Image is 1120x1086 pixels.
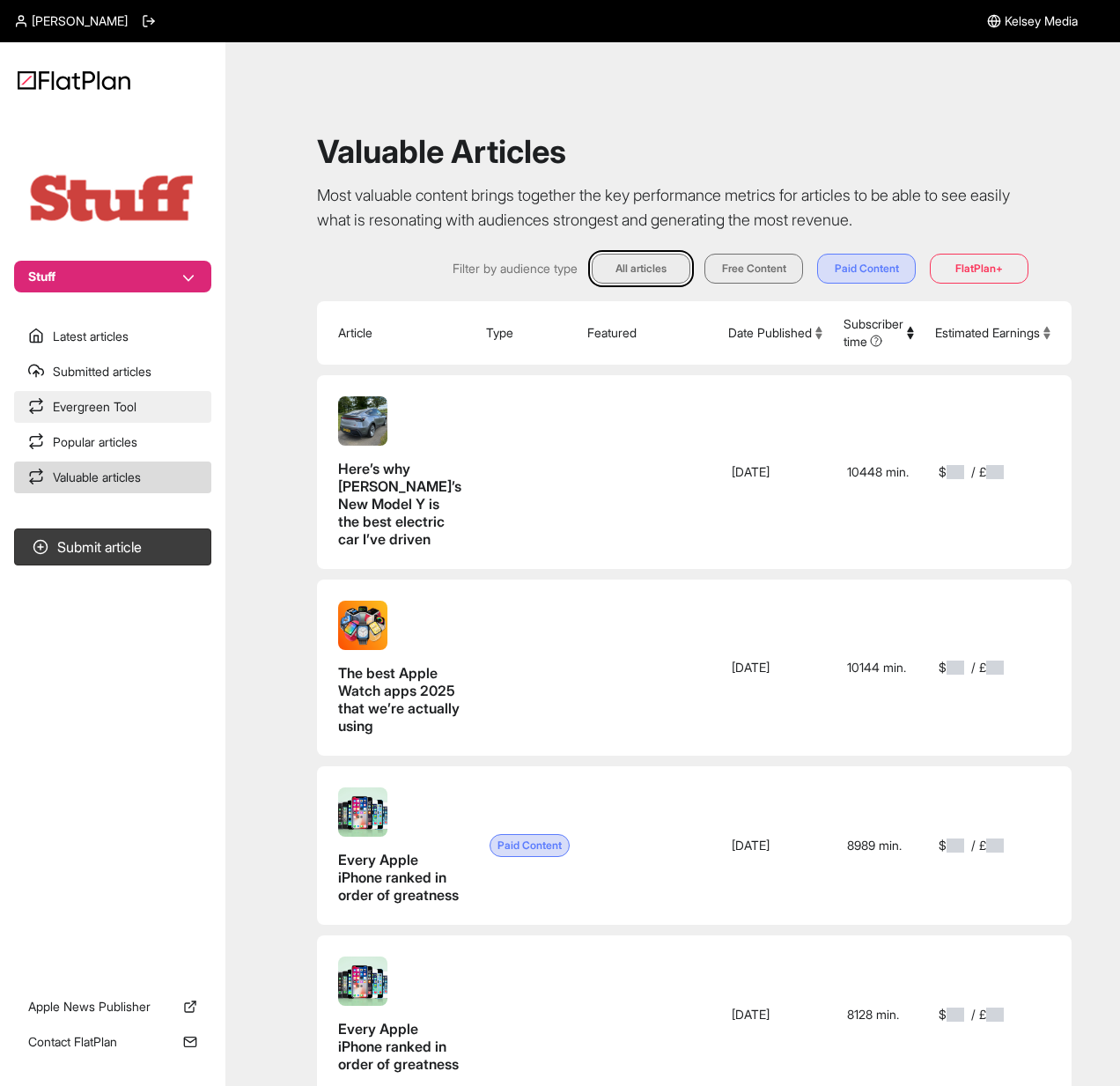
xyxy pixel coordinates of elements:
[338,460,461,548] span: Here’s why Tesla’s New Model Y is the best electric car I’ve driven
[475,301,577,365] th: Type
[338,1020,461,1073] span: Every Apple iPhone ranked in order of greatness
[14,321,211,352] a: Latest articles
[833,766,925,925] td: 8989 min.
[338,601,387,650] img: The best Apple Watch apps 2025 that we’re actually using
[338,787,387,837] img: Every Apple iPhone ranked in order of greatness
[14,356,211,388] a: Submitted articles
[930,254,1028,284] button: FlatPlan+
[844,315,914,351] button: Subscriber time
[14,991,211,1023] a: Apple News Publisher
[939,837,1011,854] span: $ / £
[718,375,833,569] td: [DATE]
[833,375,925,569] td: 10448 min.
[718,766,833,925] td: [DATE]
[338,396,461,548] a: Here’s why [PERSON_NAME]’s New Model Y is the best electric car I’ve driven
[14,426,211,458] a: Popular articles
[32,12,128,30] span: [PERSON_NAME]
[14,1026,211,1058] a: Contact FlatPlan
[1005,12,1078,30] span: Kelsey Media
[338,957,387,1006] img: Every Apple iPhone ranked in order of greatness
[338,396,387,446] img: Here’s why Tesla’s New Model Y is the best electric car I’ve driven
[453,260,578,277] span: Filter by audience type
[18,70,130,90] img: Logo
[939,659,1011,676] span: $ / £
[338,664,461,735] span: The best Apple Watch apps 2025 that we’re actually using
[817,254,916,284] button: Paid Content
[14,391,211,423] a: Evergreen Tool
[935,324,1050,342] button: Estimated Earnings
[14,261,211,292] button: Stuff
[833,580,925,756] td: 10144 min.
[14,462,211,493] a: Valuable articles
[14,528,211,565] button: Submit article
[317,134,1028,169] h1: Valuable Articles
[338,601,461,735] a: The best Apple Watch apps 2025 that we’re actually using
[14,12,128,30] a: [PERSON_NAME]
[317,183,1028,233] p: Most valuable content brings together the key performance metrics for articles to be able to see ...
[577,301,718,365] th: Featured
[338,787,461,904] a: Every Apple iPhone ranked in order of greatness
[728,324,822,342] button: Date Published
[338,957,461,1073] a: Every Apple iPhone ranked in order of greatness
[718,580,833,756] td: [DATE]
[317,301,475,365] th: Article
[704,254,803,284] button: Free Content
[844,315,903,351] span: Subscriber time
[490,834,570,857] span: Paid Content
[338,664,460,735] span: The best Apple Watch apps 2025 that we’re actually using
[939,463,1011,481] span: $ / £
[25,171,201,225] img: Publication Logo
[939,1006,1011,1023] span: $ / £
[338,851,459,904] span: Every Apple iPhone ranked in order of greatness
[338,460,461,548] span: Here’s why [PERSON_NAME]’s New Model Y is the best electric car I’ve driven
[338,1020,459,1073] span: Every Apple iPhone ranked in order of greatness
[338,851,461,904] span: Every Apple iPhone ranked in order of greatness
[592,254,690,284] button: All articles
